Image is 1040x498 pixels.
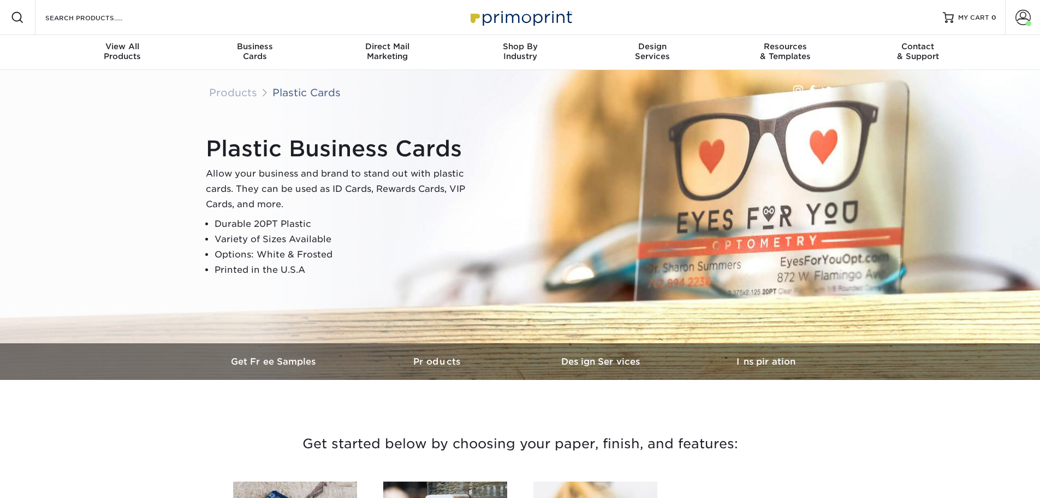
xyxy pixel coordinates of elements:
h3: Design Services [520,356,684,367]
span: Shop By [454,42,586,51]
li: Printed in the U.S.A [215,262,479,278]
h1: Plastic Business Cards [206,136,479,162]
li: Options: White & Frosted [215,247,479,262]
h3: Inspiration [684,356,848,367]
a: BusinessCards [188,35,321,70]
div: & Support [852,42,984,61]
a: Products [209,86,257,98]
a: Products [356,343,520,380]
li: Variety of Sizes Available [215,232,479,247]
input: SEARCH PRODUCTS..... [44,11,151,24]
span: Resources [719,42,852,51]
p: Allow your business and brand to stand out with plastic cards. They can be used as ID Cards, Rewa... [206,166,479,212]
h3: Get started below by choosing your paper, finish, and features: [201,419,840,468]
a: DesignServices [586,35,719,70]
a: Plastic Cards [272,86,341,98]
li: Durable 20PT Plastic [215,216,479,232]
div: Products [56,42,189,61]
span: View All [56,42,189,51]
div: Marketing [321,42,454,61]
a: Inspiration [684,343,848,380]
h3: Get Free Samples [193,356,356,367]
div: & Templates [719,42,852,61]
div: Services [586,42,719,61]
a: Direct MailMarketing [321,35,454,70]
span: Design [586,42,719,51]
div: Industry [454,42,586,61]
h3: Products [356,356,520,367]
a: Get Free Samples [193,343,356,380]
a: Resources& Templates [719,35,852,70]
a: Shop ByIndustry [454,35,586,70]
a: Contact& Support [852,35,984,70]
div: Cards [188,42,321,61]
span: 0 [991,14,996,21]
span: MY CART [958,13,989,22]
a: Design Services [520,343,684,380]
span: Contact [852,42,984,51]
span: Direct Mail [321,42,454,51]
img: Primoprint [466,5,575,29]
span: Business [188,42,321,51]
a: View AllProducts [56,35,189,70]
